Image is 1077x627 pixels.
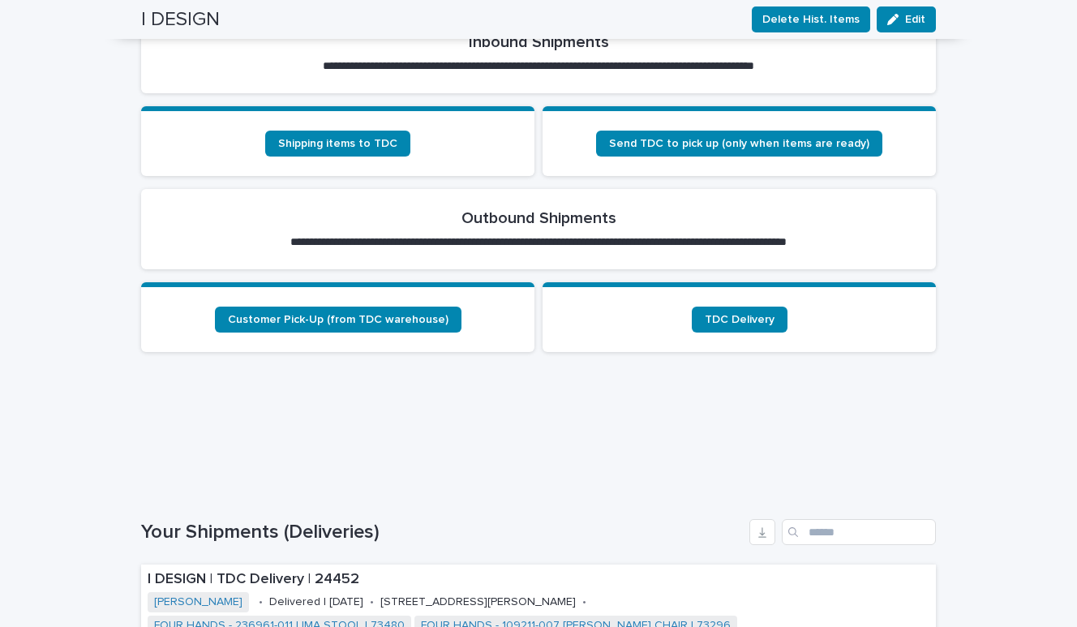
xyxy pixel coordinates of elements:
[154,595,242,609] a: [PERSON_NAME]
[228,314,448,325] span: Customer Pick-Up (from TDC warehouse)
[461,208,616,228] h2: Outbound Shipments
[370,595,374,609] p: •
[265,131,410,157] a: Shipping items to TDC
[582,595,586,609] p: •
[215,307,461,333] a: Customer Pick-Up (from TDC warehouse)
[469,32,609,52] h2: Inbound Shipments
[596,131,882,157] a: Send TDC to pick up (only when items are ready)
[141,8,220,32] h2: I DESIGN
[752,6,870,32] button: Delete Hist. Items
[905,14,925,25] span: Edit
[692,307,787,333] a: TDC Delivery
[269,595,363,609] p: Delivered | [DATE]
[705,314,774,325] span: TDC Delivery
[148,571,929,589] p: I DESIGN | TDC Delivery | 24452
[141,521,743,544] h1: Your Shipments (Deliveries)
[259,595,263,609] p: •
[762,11,860,28] span: Delete Hist. Items
[877,6,936,32] button: Edit
[380,595,576,609] p: [STREET_ADDRESS][PERSON_NAME]
[278,138,397,149] span: Shipping items to TDC
[609,138,869,149] span: Send TDC to pick up (only when items are ready)
[782,519,936,545] input: Search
